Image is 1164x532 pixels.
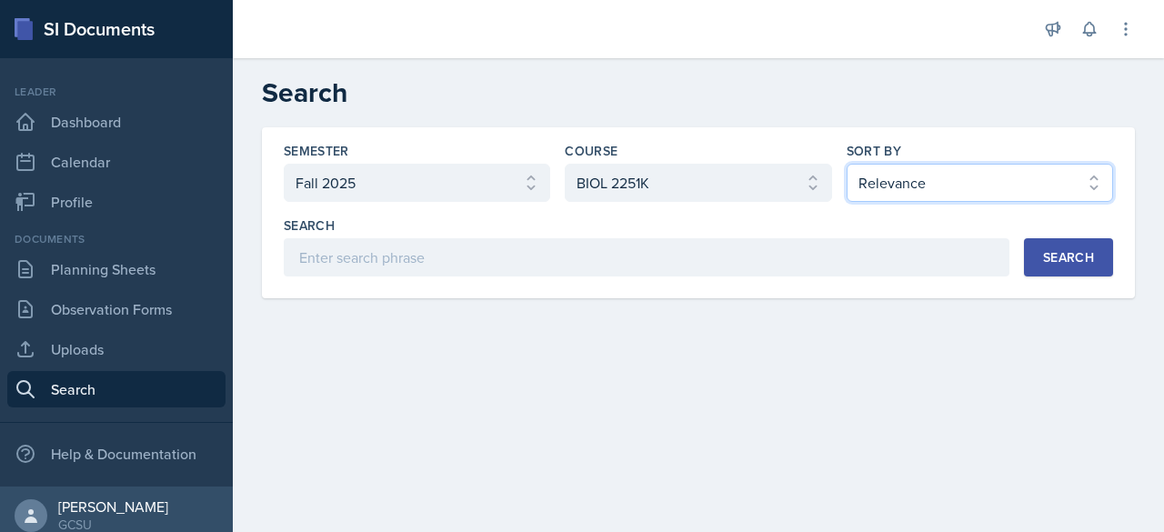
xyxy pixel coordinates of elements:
[7,184,226,220] a: Profile
[284,238,1009,276] input: Enter search phrase
[7,231,226,247] div: Documents
[7,291,226,327] a: Observation Forms
[7,84,226,100] div: Leader
[565,142,617,160] label: Course
[1024,238,1113,276] button: Search
[7,251,226,287] a: Planning Sheets
[7,331,226,367] a: Uploads
[7,144,226,180] a: Calendar
[284,216,335,235] label: Search
[284,142,349,160] label: Semester
[7,371,226,407] a: Search
[1043,250,1094,265] div: Search
[847,142,901,160] label: Sort By
[7,104,226,140] a: Dashboard
[262,76,1135,109] h2: Search
[58,497,168,516] div: [PERSON_NAME]
[7,436,226,472] div: Help & Documentation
